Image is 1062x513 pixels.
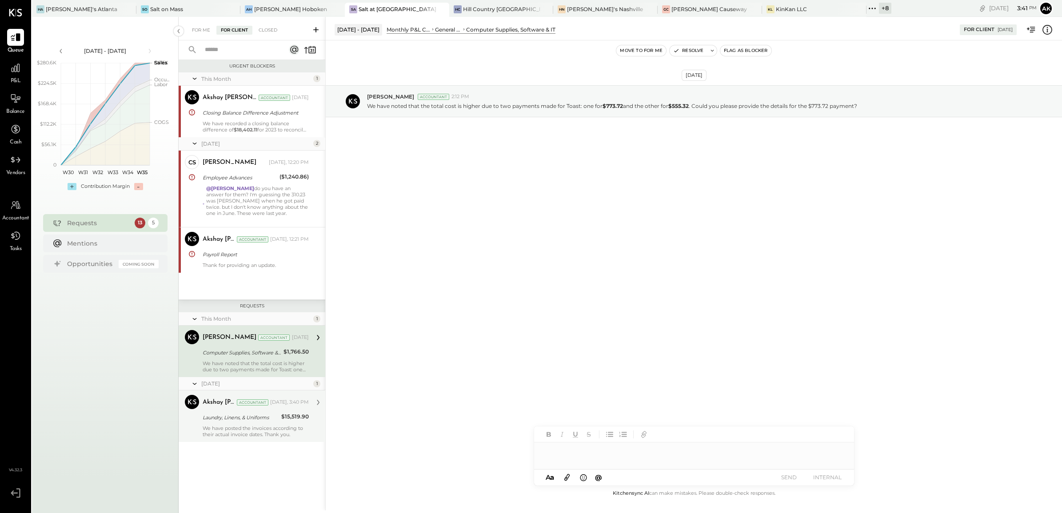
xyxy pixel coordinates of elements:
[119,260,159,268] div: Coming Soon
[279,172,309,181] div: ($1,240.86)
[879,3,891,14] div: + 8
[0,60,31,85] a: P&L
[335,24,382,35] div: [DATE] - [DATE]
[776,5,807,13] div: KinKan LLC
[203,262,309,268] div: Thank for providing an update.
[203,398,235,407] div: Akshay [PERSON_NAME]
[183,303,321,309] div: Requests
[0,29,31,55] a: Queue
[558,5,566,13] div: HN
[46,5,117,13] div: [PERSON_NAME]'s Atlanta
[0,197,31,223] a: Accountant
[367,102,857,110] p: We have noted that the total cost is higher due to two payments made for Toast: one for and the o...
[670,45,707,56] button: Resolve
[292,94,309,101] div: [DATE]
[281,412,309,421] div: $15,519.90
[0,227,31,253] a: Tasks
[37,60,56,66] text: $280.6K
[203,158,256,167] div: [PERSON_NAME]
[203,333,256,342] div: [PERSON_NAME]
[349,5,357,13] div: Sa
[259,95,290,101] div: Accountant
[543,473,557,482] button: Aa
[68,47,143,55] div: [DATE] - [DATE]
[203,173,277,182] div: Employee Advances
[254,5,327,13] div: [PERSON_NAME] Hoboken
[359,5,436,13] div: Salt at [GEOGRAPHIC_DATA]
[206,185,309,223] div: do you have an answer for them? I'm guessing the 310.23 was [PERSON_NAME] when he got paid twice....
[367,93,414,100] span: [PERSON_NAME]
[11,77,21,85] span: P&L
[188,26,215,35] div: For Me
[771,471,807,483] button: SEND
[134,183,143,190] div: -
[10,139,21,147] span: Cash
[40,121,56,127] text: $112.2K
[418,94,449,100] div: Accountant
[154,60,168,66] text: Sales
[964,26,994,33] div: For Client
[141,5,149,13] div: So
[203,250,306,259] div: Payroll Report
[595,473,602,481] span: @
[668,103,689,109] strong: $555.32
[203,120,309,133] div: We have recorded a closing balance difference of for 2023 to reconcile the bank statement for [PE...
[245,5,253,13] div: AH
[67,219,130,227] div: Requests
[604,429,615,440] button: Unordered List
[313,140,320,147] div: 2
[53,162,56,168] text: 0
[203,93,257,102] div: Akshay [PERSON_NAME]
[38,100,56,107] text: $168.4K
[201,380,311,387] div: [DATE]
[183,63,321,69] div: Urgent Blockers
[81,183,130,190] div: Contribution Margin
[671,5,747,13] div: [PERSON_NAME] Causeway
[201,140,311,147] div: [DATE]
[201,75,311,83] div: This Month
[38,80,56,86] text: $224.5K
[720,45,771,56] button: Flag as Blocker
[201,315,311,322] div: This Month
[313,75,320,82] div: 1
[570,429,581,440] button: Underline
[810,471,845,483] button: INTERNAL
[682,70,707,81] div: [DATE]
[662,5,670,13] div: GC
[767,5,775,13] div: KL
[203,360,309,373] div: We have noted that the total cost is higher due to two payments made for Toast: one for and the o...
[8,47,24,55] span: Queue
[617,429,629,440] button: Ordered List
[603,103,623,109] strong: $773.72
[313,380,320,387] div: 1
[387,26,431,33] div: Monthly P&L Comparison
[254,26,282,35] div: Closed
[6,108,25,116] span: Balance
[68,183,76,190] div: +
[67,239,154,248] div: Mentions
[435,26,462,33] div: General & Administrative Expenses
[592,472,605,483] button: @
[137,169,148,175] text: W35
[616,45,666,56] button: Move to for me
[583,429,595,440] button: Strikethrough
[556,429,568,440] button: Italic
[63,169,74,175] text: W30
[154,81,168,87] text: Labor
[148,218,159,228] div: 5
[550,473,554,481] span: a
[203,413,279,422] div: Laundry, Linens, & Uniforms
[466,26,555,33] div: Computer Supplies, Software & IT
[0,151,31,177] a: Vendors
[989,4,1037,12] div: [DATE]
[154,119,169,125] text: COGS
[638,429,650,440] button: Add URL
[463,5,540,13] div: Hill Country [GEOGRAPHIC_DATA]
[1039,1,1053,16] button: Ak
[122,169,133,175] text: W34
[6,169,25,177] span: Vendors
[41,141,56,147] text: $56.1K
[92,169,103,175] text: W32
[313,315,320,322] div: 1
[154,76,169,83] text: Occu...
